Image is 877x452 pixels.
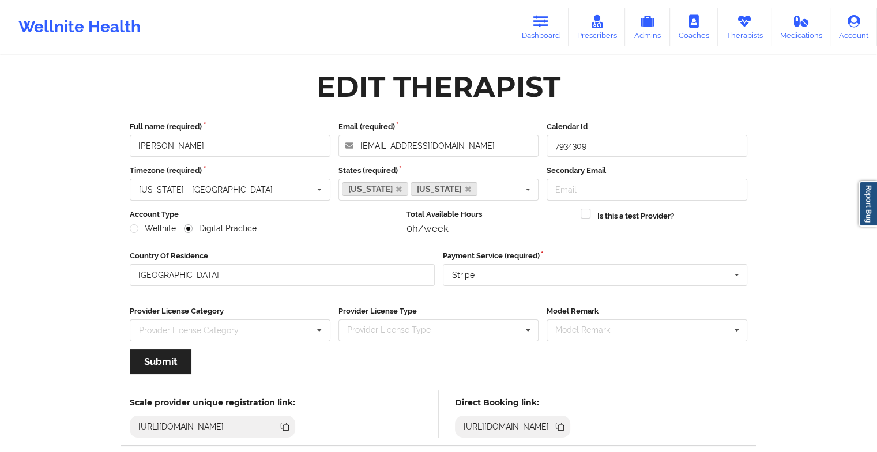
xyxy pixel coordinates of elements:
[547,179,747,201] input: Email
[859,181,877,227] a: Report Bug
[625,8,670,46] a: Admins
[130,165,330,176] label: Timezone (required)
[130,306,330,317] label: Provider License Category
[547,135,747,157] input: Calendar Id
[547,121,747,133] label: Calendar Id
[513,8,569,46] a: Dashboard
[597,210,674,222] label: Is this a test Provider?
[547,306,747,317] label: Model Remark
[130,250,435,262] label: Country Of Residence
[130,135,330,157] input: Full name
[406,209,573,220] label: Total Available Hours
[139,186,273,194] div: [US_STATE] - [GEOGRAPHIC_DATA]
[130,349,191,374] button: Submit
[130,224,176,233] label: Wellnite
[406,223,573,234] div: 0h/week
[830,8,877,46] a: Account
[338,165,539,176] label: States (required)
[411,182,477,196] a: [US_STATE]
[771,8,831,46] a: Medications
[459,421,554,432] div: [URL][DOMAIN_NAME]
[452,271,475,279] div: Stripe
[670,8,718,46] a: Coaches
[130,397,295,408] h5: Scale provider unique registration link:
[455,397,571,408] h5: Direct Booking link:
[569,8,626,46] a: Prescribers
[338,306,539,317] label: Provider License Type
[338,135,539,157] input: Email address
[134,421,229,432] div: [URL][DOMAIN_NAME]
[130,209,398,220] label: Account Type
[139,326,239,334] div: Provider License Category
[184,224,257,233] label: Digital Practice
[130,121,330,133] label: Full name (required)
[317,69,560,105] div: Edit Therapist
[552,323,627,337] div: Model Remark
[547,165,747,176] label: Secondary Email
[338,121,539,133] label: Email (required)
[443,250,748,262] label: Payment Service (required)
[344,323,447,337] div: Provider License Type
[718,8,771,46] a: Therapists
[342,182,409,196] a: [US_STATE]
